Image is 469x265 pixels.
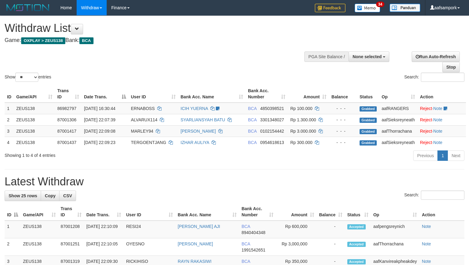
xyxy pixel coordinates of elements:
span: ERNABOSS [131,106,155,111]
label: Show entries [5,73,51,82]
a: [PERSON_NAME] [178,241,213,246]
td: [DATE] 22:10:09 [84,221,124,238]
th: Game/API: activate to sort column ascending [21,203,58,221]
input: Search: [421,191,464,200]
span: Rp 3.000.000 [290,129,316,134]
th: Bank Acc. Number: activate to sort column ascending [239,203,276,221]
span: BCA [248,106,257,111]
td: ZEUS138 [14,103,55,114]
td: aafRANGERS [379,103,418,114]
td: ZEUS138 [14,125,55,137]
th: Op: activate to sort column ascending [379,85,418,103]
span: [DATE] 22:09:08 [84,129,115,134]
span: ALVARUX114 [131,117,158,122]
th: Bank Acc. Number: activate to sort column ascending [246,85,288,103]
span: BCA [248,117,257,122]
a: Note [422,224,431,229]
div: - - - [331,117,355,123]
a: Stop [442,62,460,72]
td: 4 [5,137,14,148]
td: RESI24 [124,221,175,238]
span: 34 [376,2,384,7]
span: Accepted [347,242,366,247]
a: Next [448,150,464,161]
select: Showentries [15,73,38,82]
td: ZEUS138 [14,114,55,125]
span: Copy 0102154442 to clipboard [260,129,284,134]
span: 87001417 [57,129,76,134]
td: aafThorrachana [371,238,419,256]
span: BCA [242,241,250,246]
td: - [317,221,345,238]
a: IZHAR AULIYA [181,140,209,145]
img: Button%20Memo.svg [355,4,380,12]
span: Copy 1991542651 to clipboard [242,248,265,252]
span: Show 25 rows [9,193,37,198]
span: BCA [242,224,250,229]
span: [DATE] 16:30:44 [84,106,115,111]
span: None selected [353,54,382,59]
td: 2 [5,114,14,125]
span: Copy [45,193,55,198]
td: · [418,103,466,114]
span: Rp 1.300.000 [290,117,316,122]
td: aafSieksreyneath [379,114,418,125]
span: OXPLAY > ZEUS138 [21,37,65,44]
span: MARLEY94 [131,129,153,134]
td: ZEUS138 [21,221,58,238]
h1: Withdraw List [5,22,307,34]
th: Status: activate to sort column ascending [345,203,371,221]
a: Copy [41,191,59,201]
th: User ID: activate to sort column ascending [124,203,175,221]
span: 87001306 [57,117,76,122]
td: 2 [5,238,21,256]
span: Accepted [347,224,366,229]
span: Grabbed [360,129,377,134]
a: Note [433,117,443,122]
td: - [317,238,345,256]
span: BCA [248,129,257,134]
a: 1 [437,150,448,161]
a: Note [422,241,431,246]
span: BCA [248,140,257,145]
label: Search: [404,191,464,200]
td: 1 [5,221,21,238]
th: Op: activate to sort column ascending [371,203,419,221]
span: Rp 300.000 [290,140,312,145]
div: - - - [331,128,355,134]
th: Date Trans.: activate to sort column ascending [84,203,124,221]
a: CSV [59,191,76,201]
span: 87001437 [57,140,76,145]
th: Amount: activate to sort column ascending [288,85,329,103]
td: aafSieksreyneath [379,137,418,148]
td: 1 [5,103,14,114]
td: 87001208 [58,221,84,238]
img: Feedback.jpg [315,4,345,12]
span: 86982797 [57,106,76,111]
span: Rp 100.000 [290,106,312,111]
th: Bank Acc. Name: activate to sort column ascending [178,85,246,103]
div: - - - [331,105,355,112]
th: Bank Acc. Name: activate to sort column ascending [175,203,239,221]
a: Run Auto-Refresh [412,51,460,62]
th: Action [418,85,466,103]
td: · [418,125,466,137]
td: aafpengsreynich [371,221,419,238]
div: - - - [331,139,355,146]
th: Amount: activate to sort column ascending [276,203,317,221]
th: User ID: activate to sort column ascending [128,85,178,103]
th: Trans ID: activate to sort column ascending [58,203,84,221]
span: TERGOENTJANG [131,140,166,145]
span: Grabbed [360,106,377,112]
a: Reject [420,106,432,111]
th: ID [5,85,14,103]
span: Copy 8940404348 to clipboard [242,230,265,235]
td: OYESNO [124,238,175,256]
img: MOTION_logo.png [5,3,51,12]
input: Search: [421,73,464,82]
span: Accepted [347,259,366,264]
th: Action [419,203,464,221]
a: Note [433,129,443,134]
a: Reject [420,129,432,134]
a: Note [422,259,431,264]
